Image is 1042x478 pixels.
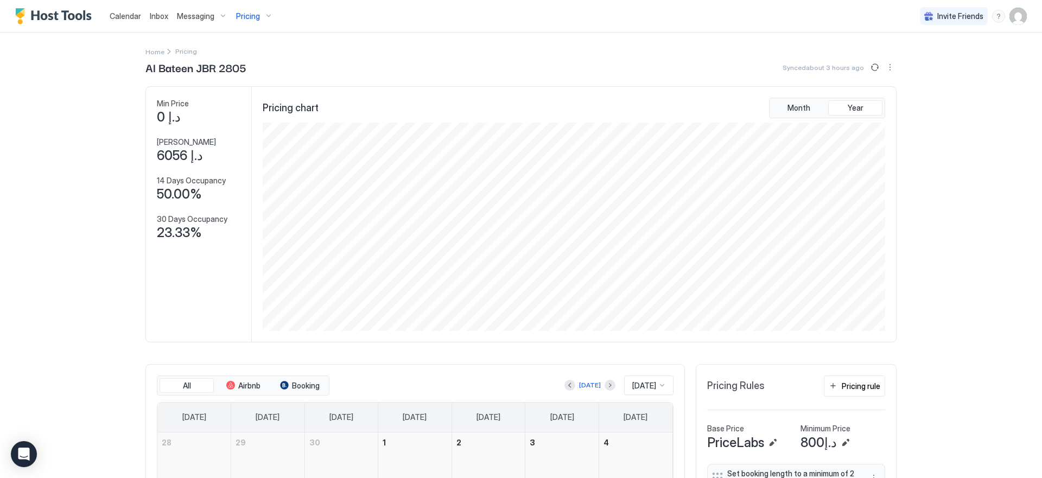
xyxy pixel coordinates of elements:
span: د.إ800 [800,435,837,451]
a: September 29, 2025 [231,432,304,452]
span: All [183,381,191,391]
div: tab-group [157,375,329,396]
button: Sync prices [868,61,881,74]
span: Pricing Rules [707,380,765,392]
span: Messaging [177,11,214,21]
span: 30 Days Occupancy [157,214,227,224]
span: [DATE] [256,412,279,422]
div: [DATE] [579,380,601,390]
span: Synced about 3 hours ago [783,63,864,72]
button: Booking [272,378,327,393]
a: October 1, 2025 [378,432,452,452]
a: September 30, 2025 [305,432,378,452]
a: Sunday [171,403,217,432]
span: 29 [236,438,246,447]
div: Breadcrumb [145,46,164,57]
button: Year [828,100,882,116]
span: [DATE] [182,412,206,422]
span: 50.00% [157,186,202,202]
div: menu [884,61,897,74]
span: 14 Days Occupancy [157,176,226,186]
span: Al Bateen JBR 2805 [145,59,246,75]
div: User profile [1009,8,1027,25]
span: Airbnb [238,381,260,391]
button: All [160,378,214,393]
span: Year [848,103,863,113]
span: [PERSON_NAME] [157,137,216,147]
a: Wednesday [392,403,437,432]
div: Open Intercom Messenger [11,441,37,467]
a: Calendar [110,10,141,22]
a: October 3, 2025 [525,432,599,452]
span: 1 [383,438,386,447]
button: Pricing rule [824,375,885,397]
button: Month [772,100,826,116]
a: Home [145,46,164,57]
button: Airbnb [216,378,270,393]
span: Pricing chart [263,102,319,114]
a: Monday [245,403,290,432]
a: Inbox [150,10,168,22]
span: Calendar [110,11,141,21]
span: 28 [162,438,171,447]
button: Next month [605,380,615,391]
span: Minimum Price [800,424,850,434]
span: PriceLabs [707,435,764,451]
span: [DATE] [624,412,647,422]
span: Booking [292,381,320,391]
span: 30 [309,438,320,447]
span: د.إ 6056 [157,148,203,164]
a: Tuesday [319,403,364,432]
span: Min Price [157,99,189,109]
button: Edit [839,436,852,449]
div: tab-group [769,98,885,118]
button: Previous month [564,380,575,391]
span: 4 [603,438,609,447]
a: Host Tools Logo [15,8,97,24]
span: 3 [530,438,535,447]
span: [DATE] [329,412,353,422]
span: Invite Friends [937,11,983,21]
div: menu [992,10,1005,23]
span: Breadcrumb [175,47,197,55]
a: October 4, 2025 [599,432,672,452]
span: د.إ 0 [157,109,181,125]
span: Base Price [707,424,744,434]
div: Pricing rule [842,380,880,392]
span: 2 [456,438,461,447]
button: More options [884,61,897,74]
a: Saturday [613,403,658,432]
span: [DATE] [632,381,656,391]
span: [DATE] [476,412,500,422]
button: [DATE] [577,379,602,392]
span: Home [145,48,164,56]
span: [DATE] [550,412,574,422]
span: 23.33% [157,225,202,241]
span: Pricing [236,11,260,21]
a: Thursday [466,403,511,432]
button: Edit [766,436,779,449]
span: Inbox [150,11,168,21]
span: [DATE] [403,412,427,422]
a: Friday [539,403,585,432]
span: Month [787,103,810,113]
a: September 28, 2025 [157,432,231,452]
a: October 2, 2025 [452,432,525,452]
